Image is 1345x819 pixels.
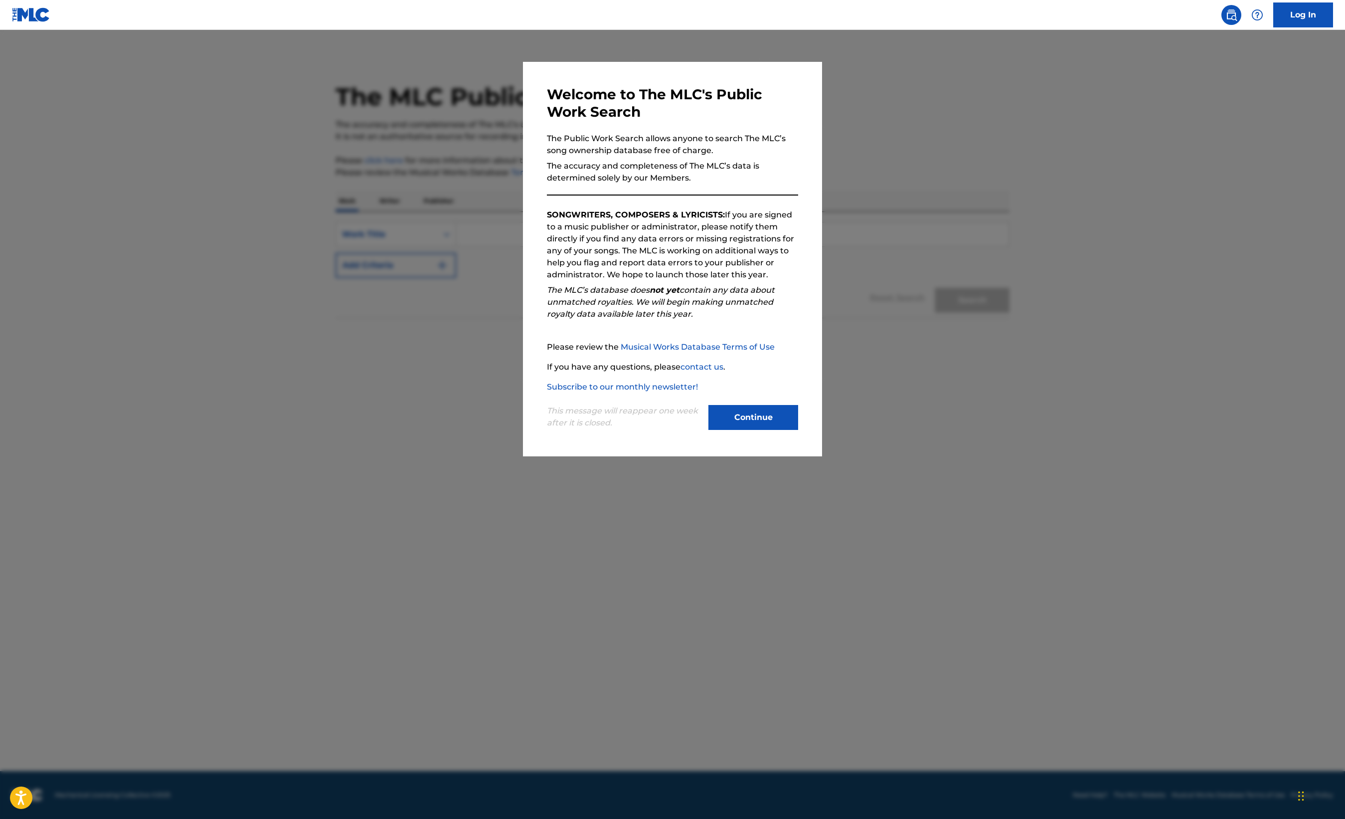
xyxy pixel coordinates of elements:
[547,285,775,319] em: The MLC’s database does contain any data about unmatched royalties. We will begin making unmatche...
[650,285,679,295] strong: not yet
[547,361,798,373] p: If you have any questions, please .
[1295,771,1345,819] iframe: Chat Widget
[547,210,725,219] strong: SONGWRITERS, COMPOSERS & LYRICISTS:
[547,382,698,392] a: Subscribe to our monthly newsletter!
[621,342,775,352] a: Musical Works Database Terms of Use
[547,160,798,184] p: The accuracy and completeness of The MLC’s data is determined solely by our Members.
[1273,2,1333,27] a: Log In
[547,209,798,281] p: If you are signed to a music publisher or administrator, please notify them directly if you find ...
[547,133,798,157] p: The Public Work Search allows anyone to search The MLC’s song ownership database free of charge.
[1251,9,1263,21] img: help
[1225,9,1237,21] img: search
[708,405,798,430] button: Continue
[1298,781,1304,811] div: 드래그
[547,341,798,353] p: Please review the
[1221,5,1241,25] a: Public Search
[547,405,702,429] p: This message will reappear one week after it is closed.
[680,362,723,372] a: contact us
[547,86,798,121] h3: Welcome to The MLC's Public Work Search
[12,7,50,22] img: MLC Logo
[1295,771,1345,819] div: 채팅 위젯
[1247,5,1267,25] div: Help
